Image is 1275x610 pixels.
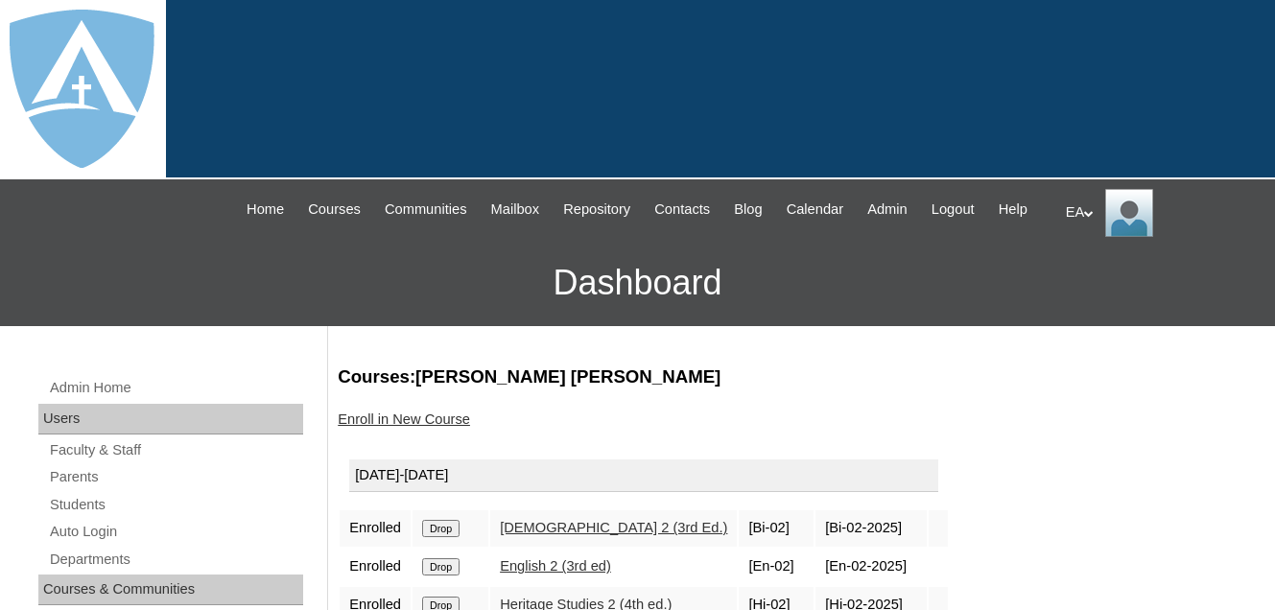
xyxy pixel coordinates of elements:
a: Communities [375,199,477,221]
span: Blog [734,199,762,221]
a: Contacts [645,199,720,221]
span: Contacts [654,199,710,221]
a: Help [989,199,1037,221]
a: Calendar [777,199,853,221]
h3: Dashboard [10,240,1265,326]
span: Courses [308,199,361,221]
td: Enrolled [340,549,411,585]
a: Departments [48,548,303,572]
td: [Bi-02-2025] [815,510,926,547]
td: [Bi-02] [739,510,814,547]
div: Courses & Communities [38,575,303,605]
a: Logout [922,199,984,221]
a: Enroll in New Course [338,411,470,427]
a: Admin [858,199,917,221]
a: Auto Login [48,520,303,544]
td: [En-02] [739,549,814,585]
span: Mailbox [491,199,540,221]
a: Faculty & Staff [48,438,303,462]
input: Drop [422,520,460,537]
div: Users [38,404,303,434]
a: Blog [724,199,771,221]
span: Admin [867,199,908,221]
a: Repository [554,199,640,221]
a: English 2 (3rd ed) [500,558,611,574]
a: Home [237,199,294,221]
img: EA Administrator [1105,189,1153,237]
input: Drop [422,558,460,575]
a: Mailbox [482,199,550,221]
span: Home [247,199,284,221]
td: [En-02-2025] [815,549,926,585]
td: Enrolled [340,510,411,547]
span: Repository [563,199,630,221]
span: Logout [932,199,975,221]
div: EA [1066,189,1256,237]
span: Calendar [787,199,843,221]
a: [DEMOGRAPHIC_DATA] 2 (3rd Ed.) [500,520,727,535]
span: Help [999,199,1027,221]
div: [DATE]-[DATE] [349,459,937,492]
a: Admin Home [48,376,303,400]
a: Courses [298,199,370,221]
img: logo-white.png [10,10,154,168]
h3: Courses:[PERSON_NAME] [PERSON_NAME] [338,364,1256,389]
a: Parents [48,465,303,489]
span: Communities [385,199,467,221]
a: Students [48,493,303,517]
